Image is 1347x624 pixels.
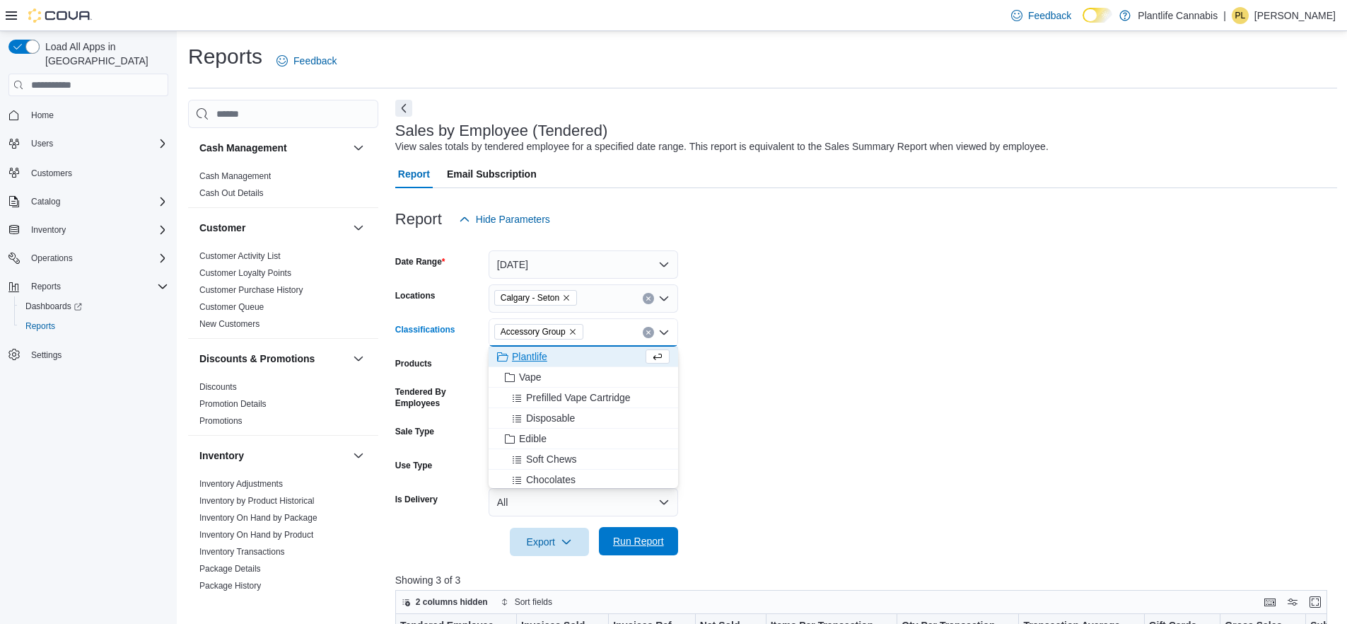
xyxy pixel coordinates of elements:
div: View sales totals by tendered employee for a specified date range. This report is equivalent to t... [395,139,1049,154]
span: Inventory by Product Historical [199,495,315,507]
span: Hide Parameters [476,212,550,226]
span: Inventory Transactions [199,546,285,557]
span: Prefilled Vape Cartridge [526,391,631,405]
button: Operations [3,248,174,268]
span: Customer Activity List [199,250,281,262]
button: Sort fields [495,594,558,611]
span: Settings [31,349,62,361]
button: Catalog [25,193,66,210]
label: Tendered By Employees [395,386,483,409]
a: Inventory On Hand by Product [199,530,313,540]
button: Next [395,100,412,117]
button: All [489,488,678,516]
button: Soft Chews [489,449,678,470]
a: Inventory by Product Historical [199,496,315,506]
button: Inventory [199,449,347,463]
button: Remove Calgary - Seton from selection in this group [562,294,571,302]
label: Classifications [395,324,455,335]
div: Customer [188,248,378,338]
span: Operations [31,253,73,264]
a: Promotion Details [199,399,267,409]
label: Use Type [395,460,432,471]
button: Reports [25,278,66,295]
span: Soft Chews [526,452,577,466]
button: Export [510,528,589,556]
a: Customer Queue [199,302,264,312]
a: Reports [20,318,61,335]
a: New Customers [199,319,260,329]
button: Users [25,135,59,152]
button: Vape [489,367,678,388]
span: Promotions [199,415,243,427]
button: Clear input [643,293,654,304]
span: Users [31,138,53,149]
button: Users [3,134,174,154]
a: Customer Activity List [199,251,281,261]
button: Operations [25,250,78,267]
a: Discounts [199,382,237,392]
nav: Complex example [8,99,168,402]
button: Reports [3,277,174,296]
h3: Report [395,211,442,228]
span: Operations [25,250,168,267]
label: Locations [395,290,436,301]
div: Discounts & Promotions [188,379,378,435]
button: Keyboard shortcuts [1261,594,1278,611]
span: Inventory [25,221,168,238]
span: Vape [519,370,542,384]
span: New Customers [199,318,260,330]
button: Home [3,105,174,125]
a: Customer Loyalty Points [199,268,291,278]
button: Discounts & Promotions [199,352,347,366]
button: Prefilled Vape Cartridge [489,388,678,408]
span: Run Report [613,534,664,548]
span: Accessory Group [494,324,583,340]
button: [DATE] [489,250,678,279]
span: Reports [25,278,168,295]
label: Is Delivery [395,494,438,505]
button: 2 columns hidden [396,594,494,611]
a: Feedback [1005,1,1077,30]
button: Inventory [350,447,367,464]
a: Inventory Transactions [199,547,285,557]
h3: Discounts & Promotions [199,352,315,366]
h3: Sales by Employee (Tendered) [395,122,608,139]
a: Inventory On Hand by Package [199,513,317,523]
span: Calgary - Seton [494,290,577,306]
span: Load All Apps in [GEOGRAPHIC_DATA] [40,40,168,68]
span: PL [1235,7,1246,24]
button: Edible [489,429,678,449]
h3: Inventory [199,449,244,463]
button: Plantlife [489,347,678,367]
a: Cash Out Details [199,188,264,198]
span: Reports [20,318,168,335]
a: Dashboards [20,298,88,315]
span: Export [518,528,581,556]
span: Customer Loyalty Points [199,267,291,279]
span: Package Details [199,563,261,574]
span: Plantlife [512,349,547,364]
span: Customers [31,168,72,179]
button: Inventory [25,221,71,238]
span: Users [25,135,168,152]
span: Customer Purchase History [199,284,303,296]
span: Customers [25,163,168,181]
button: Remove Accessory Group from selection in this group [568,328,577,336]
a: Dashboards [14,296,174,316]
span: Feedback [1028,8,1071,23]
label: Date Range [395,256,445,267]
span: Inventory Adjustments [199,478,283,490]
div: Cash Management [188,168,378,207]
button: Inventory [3,220,174,240]
div: Patience Lucier [1232,7,1249,24]
button: Cash Management [350,139,367,156]
a: Package History [199,581,261,591]
span: Report [398,160,430,188]
button: Enter fullscreen [1307,594,1324,611]
a: Home [25,107,59,124]
span: Accessory Group [501,325,566,339]
span: Feedback [293,54,337,68]
button: Run Report [599,527,678,555]
button: Reports [14,316,174,336]
span: Sort fields [515,596,552,608]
